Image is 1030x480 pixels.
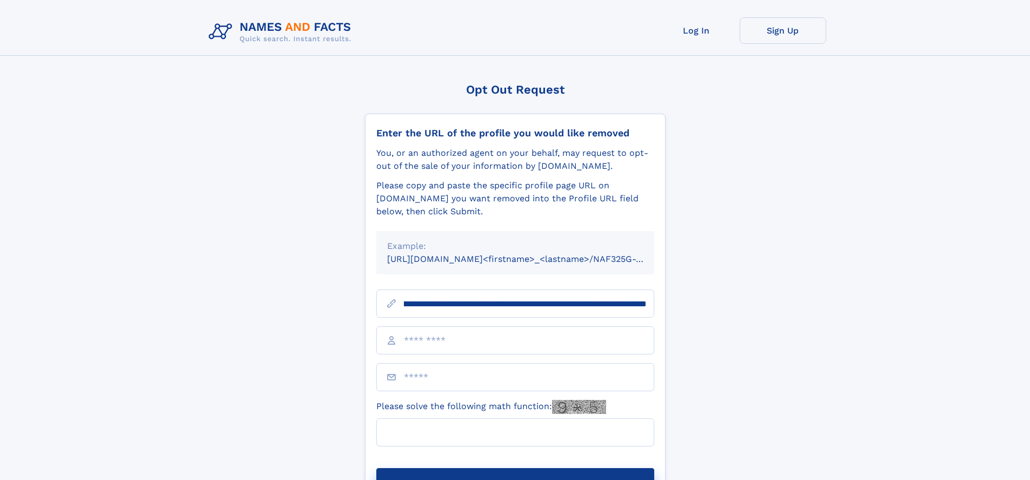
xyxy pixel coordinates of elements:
[653,17,740,44] a: Log In
[204,17,360,47] img: Logo Names and Facts
[740,17,826,44] a: Sign Up
[376,179,654,218] div: Please copy and paste the specific profile page URL on [DOMAIN_NAME] you want removed into the Pr...
[376,127,654,139] div: Enter the URL of the profile you would like removed
[365,83,666,96] div: Opt Out Request
[376,400,606,414] label: Please solve the following math function:
[387,254,675,264] small: [URL][DOMAIN_NAME]<firstname>_<lastname>/NAF325G-xxxxxxxx
[376,147,654,173] div: You, or an authorized agent on your behalf, may request to opt-out of the sale of your informatio...
[387,240,643,253] div: Example:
